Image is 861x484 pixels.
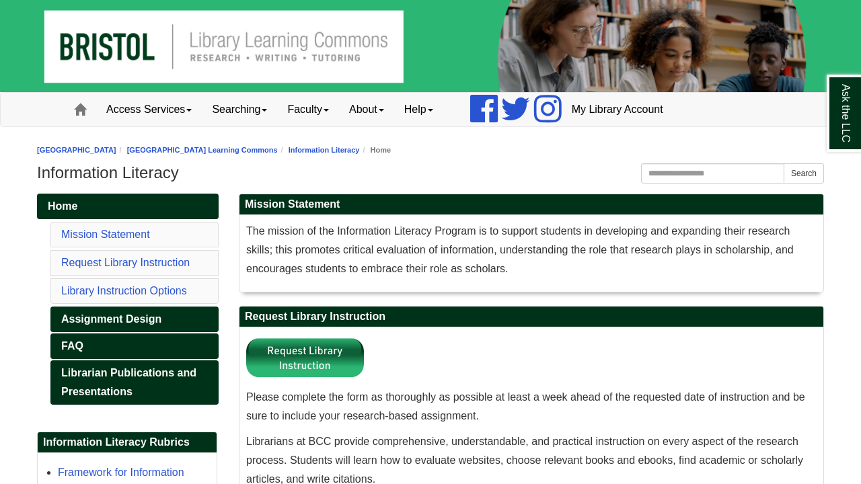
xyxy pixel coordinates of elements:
[784,163,824,184] button: Search
[562,93,673,126] a: My Library Account
[48,200,77,212] span: Home
[239,194,823,215] h2: Mission Statement
[37,146,116,154] a: [GEOGRAPHIC_DATA]
[289,146,360,154] a: Information Literacy
[37,144,824,157] nav: breadcrumb
[61,285,187,296] a: Library Instruction Options
[394,93,443,126] a: Help
[61,229,150,240] a: Mission Statement
[50,307,219,332] a: Assignment Design
[202,93,277,126] a: Searching
[37,194,219,219] a: Home
[61,257,190,268] a: Request Library Instruction
[37,163,824,182] h1: Information Literacy
[339,93,394,126] a: About
[277,93,339,126] a: Faculty
[96,93,202,126] a: Access Services
[127,146,278,154] a: [GEOGRAPHIC_DATA] Learning Commons
[246,391,805,421] span: Please complete the form as thoroughly as possible at least a week ahead of the requested date of...
[38,432,217,453] h2: Information Literacy Rubrics
[246,334,364,381] img: Library Instruction Button
[50,333,219,359] a: FAQ
[50,360,219,405] a: Librarian Publications and Presentations
[359,144,391,157] li: Home
[239,307,823,327] h2: Request Library Instruction
[246,225,794,274] span: The mission of the Information Literacy Program is to support students in developing and expandin...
